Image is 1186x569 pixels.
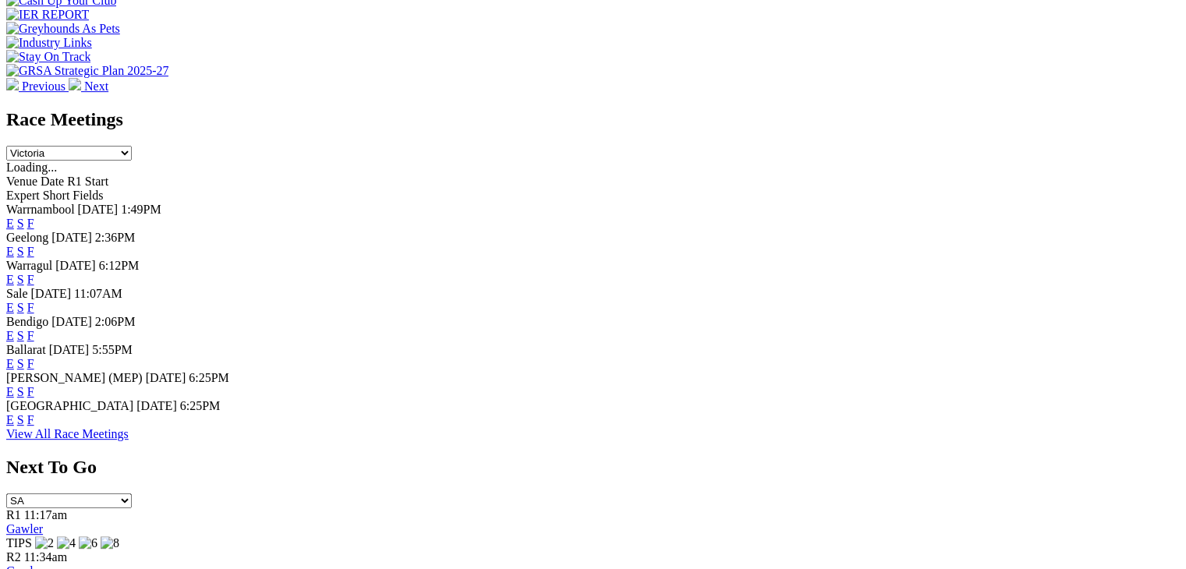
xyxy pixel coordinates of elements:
[31,287,72,300] span: [DATE]
[79,536,97,550] img: 6
[41,175,64,188] span: Date
[27,245,34,258] a: F
[6,175,37,188] span: Venue
[6,413,14,426] a: E
[6,508,21,521] span: R1
[6,8,89,22] img: IER REPORT
[24,508,67,521] span: 11:17am
[6,301,14,314] a: E
[6,161,57,174] span: Loading...
[17,273,24,286] a: S
[84,80,108,93] span: Next
[6,329,14,342] a: E
[57,536,76,550] img: 4
[6,78,19,90] img: chevron-left-pager-white.svg
[6,50,90,64] img: Stay On Track
[27,413,34,426] a: F
[51,231,92,244] span: [DATE]
[6,231,48,244] span: Geelong
[6,36,92,50] img: Industry Links
[27,273,34,286] a: F
[6,203,75,216] span: Warrnambool
[6,189,40,202] span: Expert
[6,287,28,300] span: Sale
[78,203,119,216] span: [DATE]
[6,22,120,36] img: Greyhounds As Pets
[74,287,122,300] span: 11:07AM
[99,259,140,272] span: 6:12PM
[6,259,52,272] span: Warragul
[6,343,46,356] span: Ballarat
[49,343,90,356] span: [DATE]
[101,536,119,550] img: 8
[24,550,67,564] span: 11:34am
[92,343,133,356] span: 5:55PM
[69,80,108,93] a: Next
[35,536,54,550] img: 2
[6,550,21,564] span: R2
[6,457,1180,478] h2: Next To Go
[69,78,81,90] img: chevron-right-pager-white.svg
[6,64,168,78] img: GRSA Strategic Plan 2025-27
[6,109,1180,130] h2: Race Meetings
[22,80,65,93] span: Previous
[17,413,24,426] a: S
[17,329,24,342] a: S
[6,385,14,398] a: E
[27,357,34,370] a: F
[6,217,14,230] a: E
[27,385,34,398] a: F
[17,385,24,398] a: S
[6,80,69,93] a: Previous
[51,315,92,328] span: [DATE]
[95,315,136,328] span: 2:06PM
[6,427,129,440] a: View All Race Meetings
[27,217,34,230] a: F
[6,522,43,535] a: Gawler
[189,371,229,384] span: 6:25PM
[55,259,96,272] span: [DATE]
[180,399,221,412] span: 6:25PM
[6,315,48,328] span: Bendigo
[6,245,14,258] a: E
[17,245,24,258] a: S
[6,399,133,412] span: [GEOGRAPHIC_DATA]
[136,399,177,412] span: [DATE]
[95,231,136,244] span: 2:36PM
[6,357,14,370] a: E
[6,273,14,286] a: E
[27,301,34,314] a: F
[73,189,103,202] span: Fields
[6,536,32,550] span: TIPS
[67,175,108,188] span: R1 Start
[27,329,34,342] a: F
[17,357,24,370] a: S
[17,217,24,230] a: S
[6,371,143,384] span: [PERSON_NAME] (MEP)
[146,371,186,384] span: [DATE]
[121,203,161,216] span: 1:49PM
[17,301,24,314] a: S
[43,189,70,202] span: Short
